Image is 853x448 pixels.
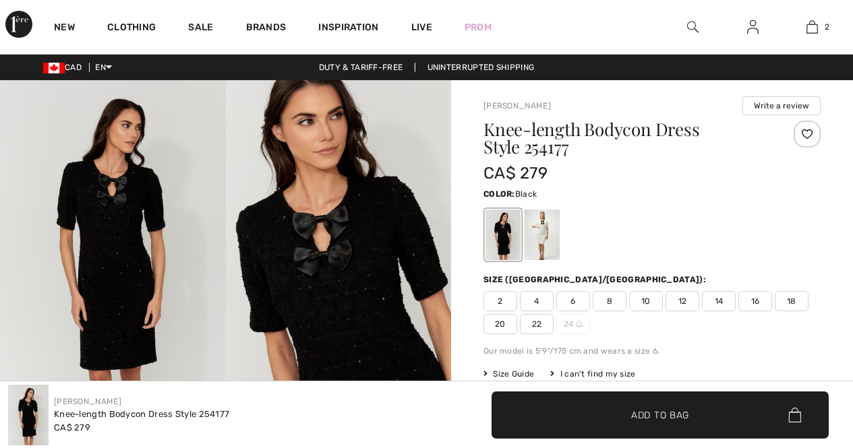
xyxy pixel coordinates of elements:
span: 10 [629,291,663,311]
span: EN [95,63,112,72]
a: Brands [246,22,287,36]
span: CA$ 279 [483,164,548,183]
img: search the website [687,19,699,35]
span: 12 [666,291,699,311]
span: 18 [775,291,808,311]
span: Add to Bag [631,408,689,422]
img: Knee-Length Bodycon Dress Style 254177. 2 [226,80,452,418]
a: Sale [188,22,213,36]
span: 16 [738,291,772,311]
img: 1ère Avenue [5,11,32,38]
span: Black [515,189,537,199]
div: Winter White [525,210,560,260]
button: Write a review [742,96,821,115]
span: 2 [483,291,517,311]
img: Bag.svg [788,408,801,422]
span: 14 [702,291,736,311]
a: Prom [465,20,492,34]
span: 20 [483,314,517,334]
span: Size Guide [483,368,534,380]
span: 6 [556,291,590,311]
span: 22 [520,314,554,334]
div: Size ([GEOGRAPHIC_DATA]/[GEOGRAPHIC_DATA]): [483,274,709,286]
a: Clothing [107,22,156,36]
div: Black [486,210,521,260]
div: Knee-length Bodycon Dress Style 254177 [54,408,229,421]
span: CA$ 279 [54,422,90,433]
span: 8 [593,291,626,311]
img: Knee-Length Bodycon Dress Style 254177 [8,385,49,445]
span: Color: [483,189,515,199]
span: CAD [43,63,87,72]
a: [PERSON_NAME] [483,101,551,110]
div: Our model is 5'9"/175 cm and wears a size 6. [483,345,821,357]
a: [PERSON_NAME] [54,397,121,406]
a: 2 [783,19,842,35]
a: New [54,22,75,36]
img: My Info [747,19,759,35]
button: Add to Bag [492,391,829,439]
h1: Knee-length Bodycon Dress Style 254177 [483,121,765,156]
a: Live [411,20,432,34]
img: My Bag [806,19,818,35]
img: Canadian Dollar [43,63,65,73]
span: 4 [520,291,554,311]
span: 2 [825,21,829,33]
a: Sign In [736,19,769,36]
span: Inspiration [318,22,378,36]
img: ring-m.svg [576,321,583,327]
span: 24 [556,314,590,334]
div: I can't find my size [550,368,635,380]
